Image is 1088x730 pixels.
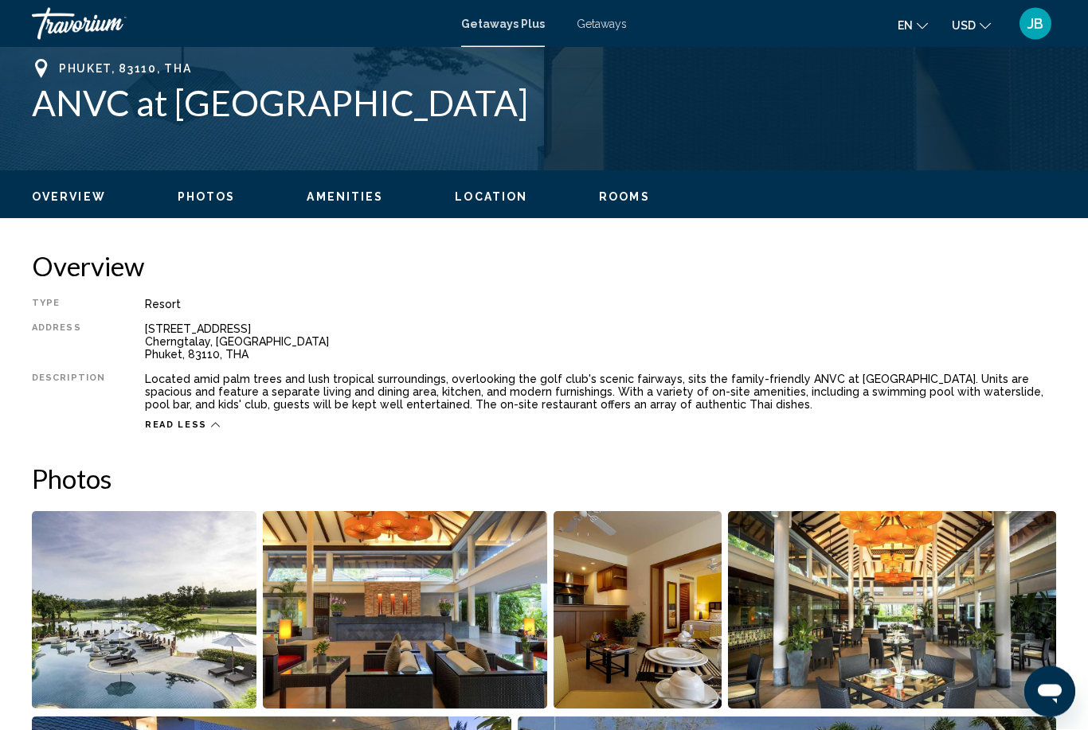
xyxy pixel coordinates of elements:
button: Change language [898,14,928,37]
button: Location [455,190,527,205]
span: en [898,19,913,32]
h1: ANVC at [GEOGRAPHIC_DATA] [32,83,1056,124]
button: Open full-screen image slider [263,511,547,710]
button: Photos [178,190,236,205]
div: [STREET_ADDRESS] Cherngtalay, [GEOGRAPHIC_DATA] Phuket, 83110, THA [145,323,1056,361]
button: Open full-screen image slider [554,511,722,710]
button: Read less [145,420,220,431]
a: Travorium [32,8,445,40]
span: Rooms [599,191,650,204]
a: Getaways Plus [461,18,545,30]
span: Location [455,191,527,204]
button: Open full-screen image slider [728,511,1056,710]
span: Amenities [307,191,383,204]
span: USD [952,19,976,32]
div: Resort [145,299,1056,311]
span: Phuket, 83110, THA [59,63,191,76]
a: Getaways [577,18,627,30]
div: Description [32,373,105,412]
button: Rooms [599,190,650,205]
span: Read less [145,420,207,431]
div: Located amid palm trees and lush tropical surroundings, overlooking the golf club's scenic fairwa... [145,373,1056,412]
span: Photos [178,191,236,204]
button: Change currency [952,14,991,37]
div: Type [32,299,105,311]
button: Amenities [307,190,383,205]
h2: Overview [32,251,1056,283]
span: JB [1027,16,1043,32]
button: User Menu [1015,7,1056,41]
h2: Photos [32,463,1056,495]
button: Open full-screen image slider [32,511,256,710]
span: Overview [32,191,106,204]
iframe: Button to launch messaging window [1024,666,1075,717]
button: Overview [32,190,106,205]
div: Address [32,323,105,361]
